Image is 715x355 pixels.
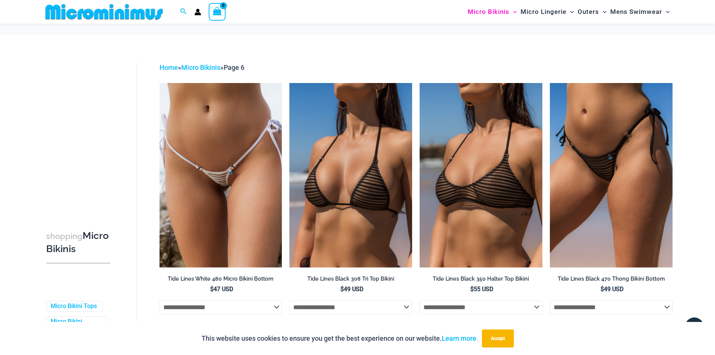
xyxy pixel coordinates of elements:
span: Mens Swimwear [610,2,662,21]
span: $ [470,286,474,293]
span: Menu Toggle [566,2,574,21]
span: $ [601,286,604,293]
a: Tide Lines Black 470 Thong Bikini Bottom [550,275,673,285]
span: Micro Lingerie [521,2,566,21]
p: This website uses cookies to ensure you get the best experience on our website. [202,333,476,344]
a: Tide Lines Black 308 Tri Top 01Tide Lines Black 308 Tri Top 470 Thong 03Tide Lines Black 308 Tri ... [289,83,412,267]
span: Menu Toggle [599,2,607,21]
a: Micro BikinisMenu ToggleMenu Toggle [466,2,519,21]
a: Account icon link [194,9,201,15]
h2: Tide Lines Black 470 Thong Bikini Bottom [550,275,673,282]
a: Micro Bikini Tops [51,302,97,310]
span: $ [210,286,214,293]
a: Learn more [442,334,476,342]
h2: Tide Lines White 480 Micro Bikini Bottom [160,275,282,282]
a: Search icon link [180,7,187,17]
a: Tide Lines Black 308 Tri Top Bikini [289,275,412,285]
bdi: 49 USD [601,286,623,293]
img: Tide Lines Black 350 Halter Top 01 [420,83,542,267]
h2: Tide Lines Black 308 Tri Top Bikini [289,275,412,282]
nav: Site Navigation [465,1,673,23]
a: Tide Lines Black 350 Halter Top Bikini [420,275,542,285]
a: Tide Lines White 480 Micro 01Tide Lines White 480 Micro 02Tide Lines White 480 Micro 02 [160,83,282,267]
bdi: 49 USD [340,286,363,293]
a: Micro Bikini Bottoms [51,318,102,334]
span: Menu Toggle [662,2,670,21]
span: » » [160,63,244,71]
button: Accept [482,329,514,347]
span: Micro Bikinis [468,2,509,21]
bdi: 47 USD [210,286,233,293]
a: Tide Lines White 480 Micro Bikini Bottom [160,275,282,285]
h2: Tide Lines Black 350 Halter Top Bikini [420,275,542,282]
a: Mens SwimwearMenu ToggleMenu Toggle [608,2,671,21]
span: shopping [46,231,83,241]
img: MM SHOP LOGO FLAT [42,3,166,20]
span: Page 6 [224,63,244,71]
a: Micro LingerieMenu ToggleMenu Toggle [519,2,576,21]
bdi: 55 USD [470,286,493,293]
img: Tide Lines White 480 Micro 01 [160,83,282,267]
a: OutersMenu ToggleMenu Toggle [576,2,608,21]
img: Tide Lines Black 470 Thong 01 [550,83,673,267]
span: Outers [578,2,599,21]
a: Home [160,63,178,71]
img: Tide Lines Black 308 Tri Top 01 [289,83,412,267]
h3: Micro Bikinis [46,230,110,255]
span: Menu Toggle [509,2,517,21]
a: Tide Lines Black 470 Thong 01Tide Lines Black 470 Thong 02Tide Lines Black 470 Thong 02 [550,83,673,267]
iframe: TrustedSite Certified [46,56,114,206]
a: Micro Bikinis [181,63,220,71]
a: View Shopping Cart, empty [209,3,226,20]
span: $ [340,286,344,293]
a: Tide Lines Black 350 Halter Top 01Tide Lines Black 350 Halter Top 480 Micro 01Tide Lines Black 35... [420,83,542,267]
